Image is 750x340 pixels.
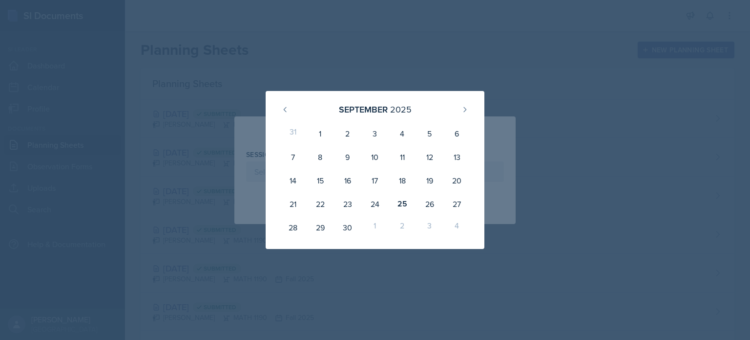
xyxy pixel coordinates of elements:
[361,169,389,192] div: 17
[334,145,361,169] div: 9
[389,122,416,145] div: 4
[361,192,389,216] div: 24
[279,145,307,169] div: 7
[279,192,307,216] div: 21
[334,192,361,216] div: 23
[361,122,389,145] div: 3
[416,169,443,192] div: 19
[307,216,334,239] div: 29
[279,216,307,239] div: 28
[443,169,471,192] div: 20
[416,122,443,145] div: 5
[416,145,443,169] div: 12
[361,216,389,239] div: 1
[390,103,412,116] div: 2025
[279,169,307,192] div: 14
[334,169,361,192] div: 16
[307,122,334,145] div: 1
[389,169,416,192] div: 18
[307,169,334,192] div: 15
[339,103,388,116] div: September
[334,122,361,145] div: 2
[361,145,389,169] div: 10
[443,145,471,169] div: 13
[443,122,471,145] div: 6
[416,216,443,239] div: 3
[307,192,334,216] div: 22
[389,192,416,216] div: 25
[334,216,361,239] div: 30
[389,216,416,239] div: 2
[279,122,307,145] div: 31
[443,192,471,216] div: 27
[443,216,471,239] div: 4
[389,145,416,169] div: 11
[416,192,443,216] div: 26
[307,145,334,169] div: 8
